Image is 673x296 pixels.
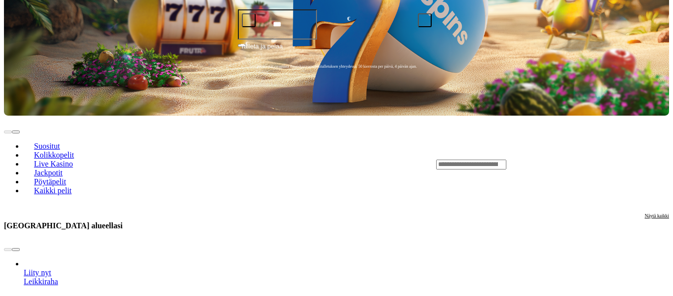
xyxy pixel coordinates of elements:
a: Pöytäpelit [24,174,76,189]
a: Gates of Olympus Super Scatter [24,268,51,277]
a: Jackpotit [24,166,73,180]
button: prev slide [4,248,12,251]
button: plus icon [418,13,432,27]
span: € [347,14,350,24]
button: next slide [12,130,20,133]
button: minus icon [242,13,256,27]
span: Talleta ja pelaa [241,42,283,59]
h3: [GEOGRAPHIC_DATA] alueellasi [4,221,123,230]
span: Pöytäpelit [30,177,70,186]
nav: Lobby [4,125,416,203]
button: next slide [12,248,20,251]
span: Kaikki pelit [30,186,76,195]
span: Live Kasino [30,160,77,168]
span: Suositut [30,142,64,150]
input: Search [436,160,506,169]
a: Suositut [24,139,70,154]
span: Liity nyt [24,268,51,277]
header: Lobby [4,116,669,212]
button: prev slide [4,130,12,133]
button: Talleta ja pelaa [238,41,436,60]
span: € [246,41,249,46]
a: Näytä kaikki [645,213,669,238]
span: Jackpotit [30,169,67,177]
span: Kolikkopelit [30,151,78,159]
a: Live Kasino [24,157,83,171]
a: Gates of Olympus Super Scatter [24,277,58,286]
a: Kolikkopelit [24,148,84,163]
span: Näytä kaikki [645,213,669,218]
